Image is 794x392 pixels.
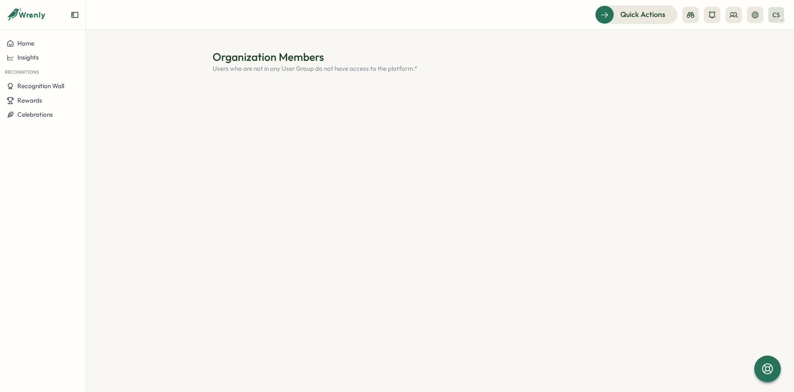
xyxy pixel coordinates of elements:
span: Insights [17,54,39,62]
span: Quick Actions [620,9,665,20]
button: Expand sidebar [71,11,79,19]
span: Home [17,39,34,47]
span: Rewards [17,96,42,104]
span: Recognition Wall [17,82,64,90]
button: Quick Actions [595,5,677,24]
h1: Organization Members [213,50,667,64]
p: Users who are not in any User Group do not have access to the platform.* [213,64,667,73]
span: Celebrations [17,111,53,119]
img: Camry Smith [768,7,784,23]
